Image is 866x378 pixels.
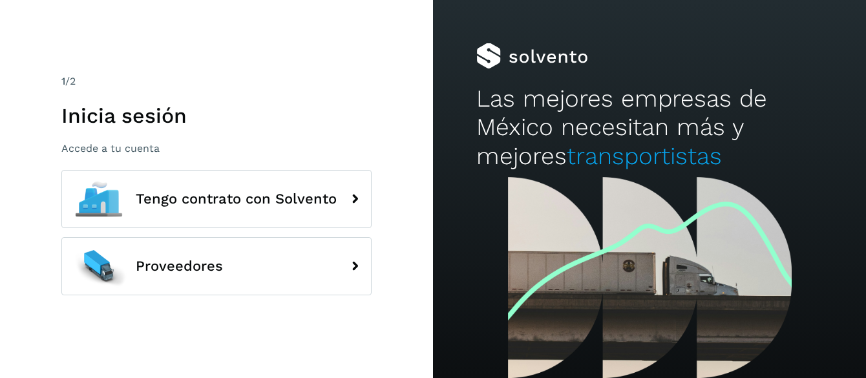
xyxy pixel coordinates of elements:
button: Proveedores [61,237,372,295]
button: Tengo contrato con Solvento [61,170,372,228]
span: 1 [61,75,65,87]
div: /2 [61,74,372,89]
span: Proveedores [136,258,223,274]
p: Accede a tu cuenta [61,142,372,154]
h1: Inicia sesión [61,103,372,128]
h2: Las mejores empresas de México necesitan más y mejores [476,85,823,171]
span: Tengo contrato con Solvento [136,191,337,207]
span: transportistas [567,142,722,170]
